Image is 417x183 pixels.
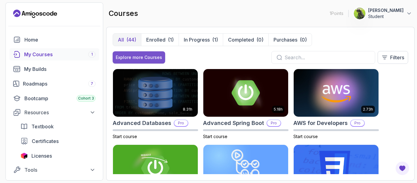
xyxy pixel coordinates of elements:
[293,134,318,139] span: Start course
[24,95,96,102] div: Bootcamp
[256,36,263,43] div: (0)
[184,36,210,43] p: In Progress
[223,34,268,46] button: Completed(0)
[91,81,93,86] span: 7
[20,153,28,159] img: jetbrains icon
[274,107,283,112] p: 5.18h
[354,8,365,19] img: user profile image
[91,52,93,57] span: 1
[32,137,59,145] span: Certificates
[113,134,137,139] span: Start course
[183,107,192,112] p: 8.31h
[109,9,138,18] h2: courses
[141,34,179,46] button: Enrolled(1)
[212,36,218,43] div: (1)
[9,78,99,90] a: roadmaps
[24,109,96,116] div: Resources
[113,119,171,127] h2: Advanced Databases
[179,34,223,46] button: In Progress(1)
[17,120,99,133] a: textbook
[113,34,141,46] button: All(44)
[203,119,264,127] h2: Advanced Spring Boot
[24,36,96,43] div: Home
[113,51,165,64] button: Explore more Courses
[293,119,348,127] h2: AWS for Developers
[9,164,99,175] button: Tools
[351,120,364,126] p: Pro
[203,134,227,139] span: Start course
[9,34,99,46] a: home
[9,48,99,60] a: courses
[228,36,254,43] p: Completed
[146,36,165,43] p: Enrolled
[126,36,136,43] div: (44)
[118,36,124,43] p: All
[390,54,404,61] p: Filters
[9,107,99,118] button: Resources
[395,161,410,176] button: Open Feedback Button
[363,107,373,112] p: 2.73h
[285,54,370,61] input: Search...
[330,10,343,16] p: 1 Points
[294,69,379,117] img: AWS for Developers card
[9,63,99,75] a: builds
[13,9,57,19] a: Landing page
[24,51,96,58] div: My Courses
[203,69,288,117] img: Advanced Spring Boot card
[368,13,404,20] p: Student
[174,120,188,126] p: Pro
[354,7,412,20] button: user profile image[PERSON_NAME]Student
[368,7,404,13] p: [PERSON_NAME]
[378,51,408,64] button: Filters
[168,36,174,43] div: (1)
[23,80,96,87] div: Roadmaps
[24,166,96,174] div: Tools
[31,152,52,159] span: Licenses
[274,36,297,43] p: Purchases
[78,96,94,101] span: Cohort 3
[17,135,99,147] a: certificates
[116,54,162,60] div: Explore more Courses
[31,123,54,130] span: Textbook
[17,150,99,162] a: licenses
[300,36,307,43] div: (0)
[267,120,281,126] p: Pro
[24,65,96,73] div: My Builds
[268,34,312,46] button: Purchases(0)
[9,92,99,104] a: bootcamp
[113,69,198,117] img: Advanced Databases card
